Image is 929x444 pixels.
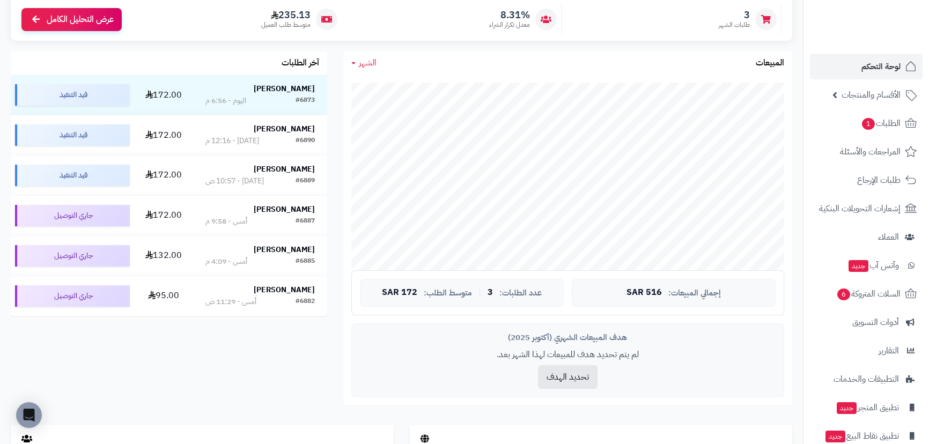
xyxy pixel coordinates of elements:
span: 3 [488,288,493,298]
span: 516 SAR [626,288,662,298]
div: قيد التنفيذ [15,84,130,106]
span: جديد [837,402,857,414]
div: قيد التنفيذ [15,165,130,186]
span: 3 [719,9,750,21]
div: اليوم - 6:56 م [205,95,246,106]
td: 172.00 [134,75,193,115]
span: معدل تكرار الشراء [489,20,530,29]
div: Open Intercom Messenger [16,402,42,428]
img: logo-2.png [856,8,919,31]
div: قيد التنفيذ [15,124,130,146]
span: عرض التحليل الكامل [47,13,114,26]
a: السلات المتروكة6 [810,281,923,307]
span: العملاء [878,230,899,245]
strong: [PERSON_NAME] [254,164,315,175]
div: جاري التوصيل [15,245,130,267]
span: 1 [861,117,875,130]
a: التقارير [810,338,923,364]
strong: [PERSON_NAME] [254,123,315,135]
a: العملاء [810,224,923,250]
a: إشعارات التحويلات البنكية [810,196,923,221]
div: #6889 [296,176,315,187]
a: الشهر [351,57,377,69]
span: الطلبات [861,116,901,131]
h3: المبيعات [756,58,784,68]
span: لوحة التحكم [861,59,901,74]
div: أمس - 9:58 م [205,216,247,227]
a: عرض التحليل الكامل [21,8,122,31]
a: وآتس آبجديد [810,253,923,278]
td: 172.00 [134,156,193,195]
div: [DATE] - 10:57 ص [205,176,264,187]
div: #6882 [296,297,315,307]
span: عدد الطلبات: [499,288,542,298]
a: الطلبات1 [810,110,923,136]
div: #6887 [296,216,315,227]
div: جاري التوصيل [15,205,130,226]
span: أدوات التسويق [852,315,899,330]
div: #6873 [296,95,315,106]
span: 235.13 [261,9,311,21]
span: جديد [849,260,868,272]
span: طلبات الإرجاع [857,173,901,188]
a: طلبات الإرجاع [810,167,923,193]
span: متوسط طلب العميل [261,20,311,29]
td: 172.00 [134,115,193,155]
strong: [PERSON_NAME] [254,284,315,295]
p: لم يتم تحديد هدف للمبيعات لهذا الشهر بعد. [360,349,776,361]
span: المراجعات والأسئلة [840,144,901,159]
span: طلبات الشهر [719,20,750,29]
div: هدف المبيعات الشهري (أكتوبر 2025) [360,332,776,343]
span: الشهر [359,56,377,69]
td: 172.00 [134,196,193,235]
div: #6890 [296,136,315,146]
span: | [478,288,481,297]
span: وآتس آب [847,258,899,273]
span: التقارير [879,343,899,358]
a: تطبيق المتجرجديد [810,395,923,420]
td: 132.00 [134,236,193,276]
span: تطبيق نقاط البيع [824,428,899,443]
span: 8.31% [489,9,530,21]
a: التطبيقات والخدمات [810,366,923,392]
span: 6 [837,288,851,301]
a: أدوات التسويق [810,309,923,335]
h3: آخر الطلبات [282,58,319,68]
strong: [PERSON_NAME] [254,83,315,94]
strong: [PERSON_NAME] [254,244,315,255]
span: 172 SAR [382,288,417,298]
a: المراجعات والأسئلة [810,139,923,165]
strong: [PERSON_NAME] [254,204,315,215]
span: إشعارات التحويلات البنكية [819,201,901,216]
div: أمس - 11:29 ص [205,297,256,307]
span: تطبيق المتجر [836,400,899,415]
button: تحديد الهدف [538,365,598,389]
span: الأقسام والمنتجات [842,87,901,102]
span: التطبيقات والخدمات [834,372,899,387]
div: جاري التوصيل [15,285,130,307]
div: أمس - 4:09 م [205,256,247,267]
span: جديد [825,431,845,442]
div: #6885 [296,256,315,267]
a: لوحة التحكم [810,54,923,79]
span: إجمالي المبيعات: [668,288,721,298]
span: السلات المتروكة [836,286,901,301]
span: متوسط الطلب: [424,288,472,298]
td: 95.00 [134,276,193,316]
div: [DATE] - 12:16 م [205,136,259,146]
